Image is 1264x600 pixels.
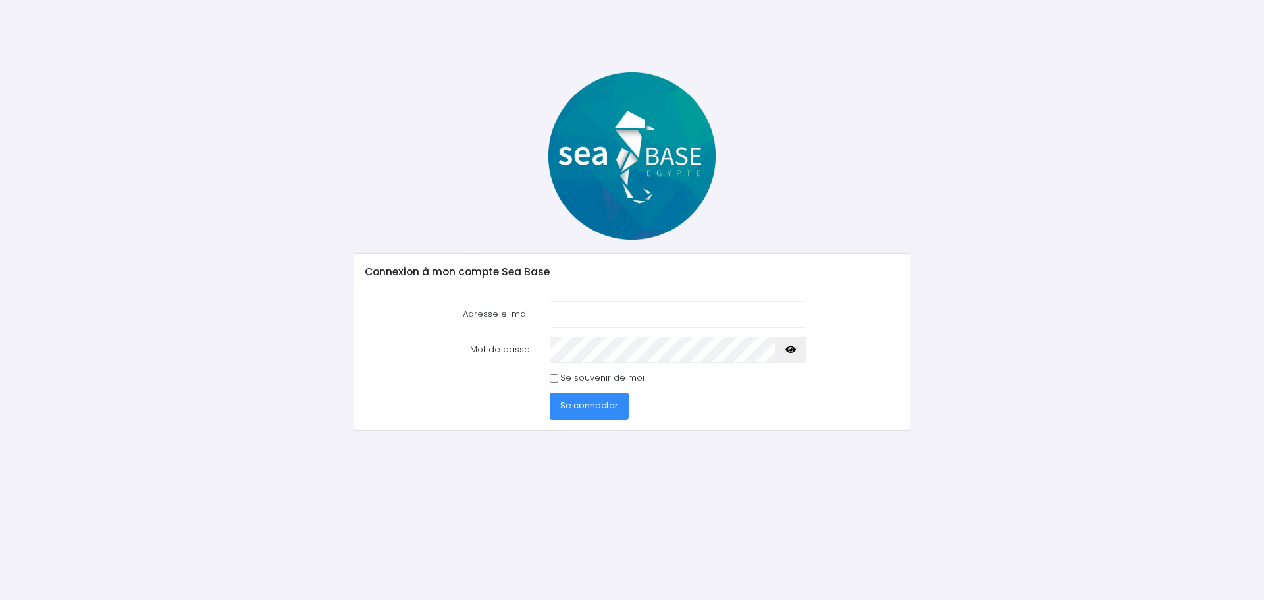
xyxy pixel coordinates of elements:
label: Adresse e-mail [355,301,540,327]
span: Se connecter [560,399,618,412]
label: Mot de passe [355,337,540,363]
div: Connexion à mon compte Sea Base [354,254,909,290]
button: Se connecter [550,393,629,419]
label: Se souvenir de moi [560,371,645,385]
